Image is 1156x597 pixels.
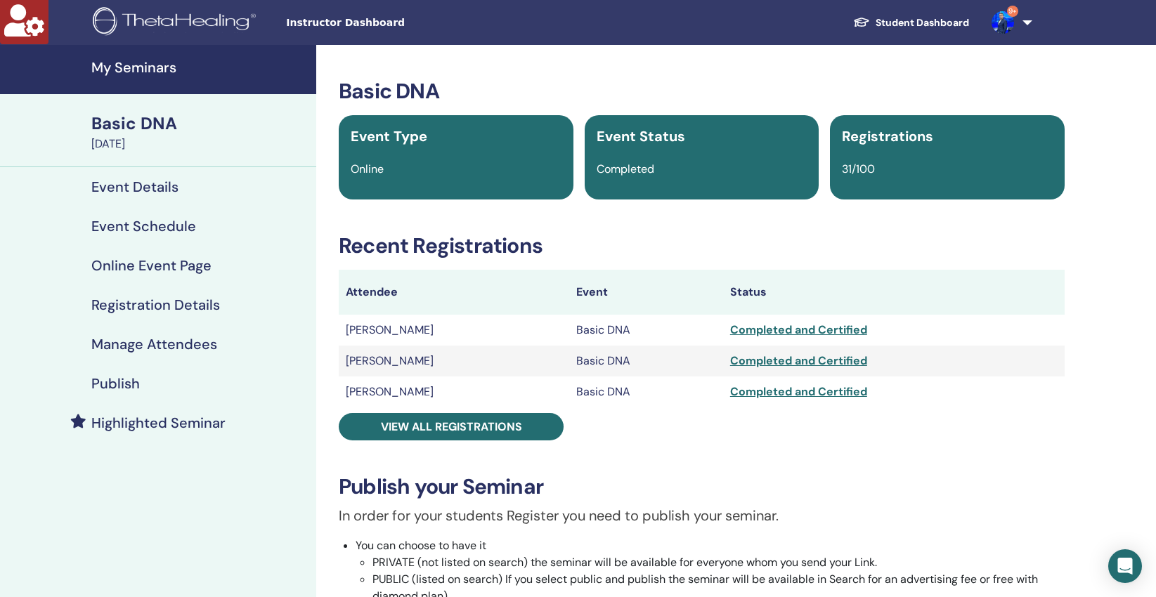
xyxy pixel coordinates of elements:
span: Instructor Dashboard [286,15,497,30]
div: Completed and Certified [730,322,1058,339]
div: Basic DNA [91,112,308,136]
a: View all registrations [339,413,564,440]
h4: Publish [91,375,140,392]
p: In order for your students Register you need to publish your seminar. [339,505,1065,526]
div: Open Intercom Messenger [1108,549,1142,583]
span: 31/100 [842,162,875,176]
img: logo.png [93,7,261,39]
div: [DATE] [91,136,308,152]
th: Attendee [339,270,569,315]
h4: Event Details [91,178,178,195]
span: Registrations [842,127,933,145]
span: Online [351,162,384,176]
td: [PERSON_NAME] [339,346,569,376]
td: [PERSON_NAME] [339,315,569,346]
a: Basic DNA[DATE] [83,112,316,152]
td: [PERSON_NAME] [339,376,569,407]
li: PRIVATE (not listed on search) the seminar will be available for everyone whom you send your Link. [372,554,1065,571]
h3: Recent Registrations [339,233,1065,258]
span: Completed [597,162,654,176]
img: default.jpg [992,11,1014,34]
span: Event Type [351,127,427,145]
span: View all registrations [381,419,522,434]
h4: Event Schedule [91,218,196,235]
h4: Manage Attendees [91,336,217,353]
td: Basic DNA [569,346,723,376]
span: 9+ [1007,6,1018,17]
img: graduation-cap-white.svg [853,16,870,28]
h4: Online Event Page [91,257,212,274]
h3: Publish your Seminar [339,474,1065,499]
a: Student Dashboard [842,10,980,36]
h3: Basic DNA [339,79,1065,104]
th: Status [723,270,1065,315]
h4: Registration Details [91,296,220,313]
th: Event [569,270,723,315]
h4: Highlighted Seminar [91,414,226,431]
div: Completed and Certified [730,353,1058,369]
td: Basic DNA [569,315,723,346]
span: Event Status [597,127,685,145]
h4: My Seminars [91,59,308,76]
div: Completed and Certified [730,383,1058,400]
td: Basic DNA [569,376,723,407]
